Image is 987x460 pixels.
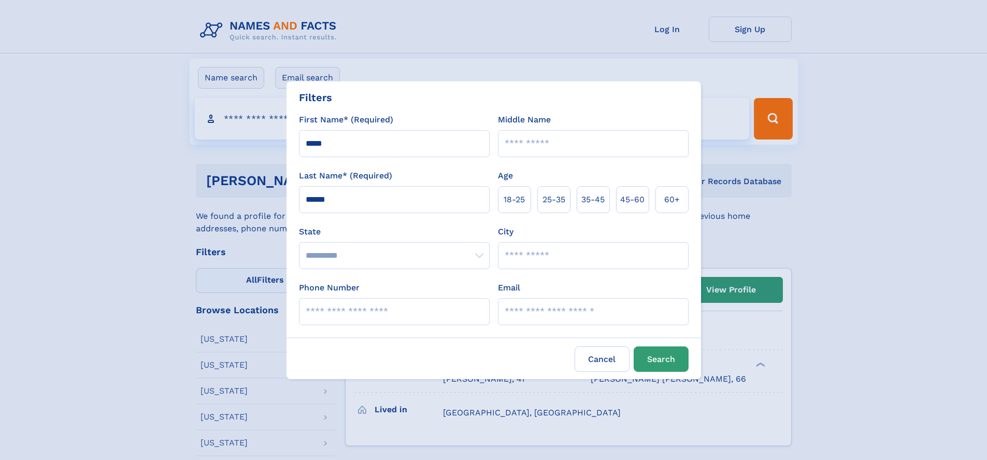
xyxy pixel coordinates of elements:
span: 45‑60 [620,193,645,206]
label: Email [498,282,520,294]
label: Age [498,170,513,182]
span: 18‑25 [504,193,525,206]
span: 25‑35 [542,193,565,206]
label: First Name* (Required) [299,114,393,126]
label: Phone Number [299,282,360,294]
label: Cancel [575,346,630,372]
label: Last Name* (Required) [299,170,392,182]
button: Search [634,346,689,372]
label: City [498,226,513,238]
label: Middle Name [498,114,551,126]
span: 35‑45 [581,193,605,206]
div: Filters [299,90,332,105]
label: State [299,226,490,238]
span: 60+ [664,193,680,206]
